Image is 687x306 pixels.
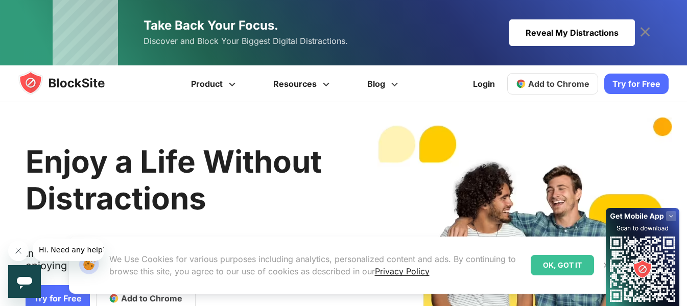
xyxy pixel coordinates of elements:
[531,255,594,275] div: OK, GOT IT
[144,18,278,33] span: Take Back Your Focus.
[256,65,350,102] a: Resources
[528,79,589,89] span: Add to Chrome
[509,19,635,46] div: Reveal My Distractions
[375,266,430,276] a: Privacy Policy
[26,143,351,217] h2: Enjoy a Life Without Distractions
[467,72,501,96] a: Login
[109,253,523,277] p: We Use Cookies for various purposes including analytics, personalized content and ads. By continu...
[350,65,418,102] a: Blog
[604,74,669,94] a: Try for Free
[18,70,125,95] img: blocksite-icon.5d769676.svg
[8,265,41,298] iframe: ปุ่มเพื่อเปิดใช้หน้าต่างการส่งข้อความ
[516,79,526,89] img: chrome-icon.svg
[8,241,29,261] iframe: ปิดข้อความ
[26,247,351,280] text: Improve your focus when you need it so you can spend more time enjoying your life
[33,239,104,261] iframe: ข้อความจากบริษัท
[602,261,610,269] img: Close
[144,34,348,49] span: Discover and Block Your Biggest Digital Distractions.
[6,7,74,15] span: Hi. Need any help?
[600,258,613,272] button: Close
[174,65,256,102] a: Product
[507,73,598,95] a: Add to Chrome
